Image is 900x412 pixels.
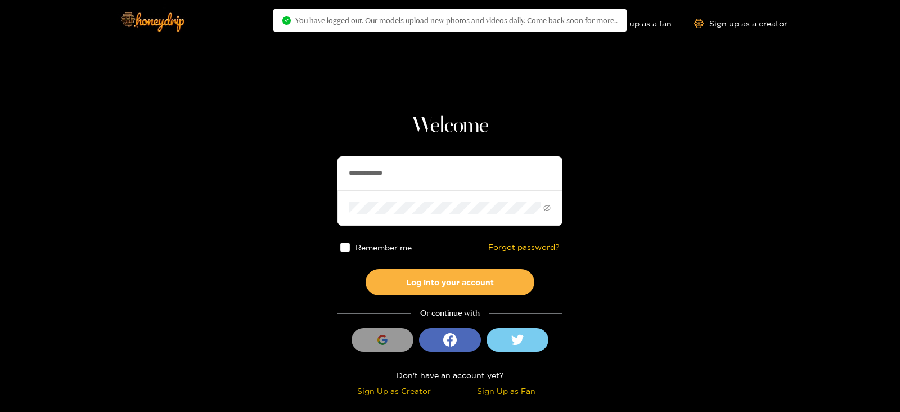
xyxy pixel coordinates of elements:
a: Sign up as a fan [595,19,672,28]
span: check-circle [282,16,291,25]
div: Sign Up as Creator [340,384,447,397]
div: Or continue with [337,307,562,320]
div: Sign Up as Fan [453,384,560,397]
span: Remember me [355,243,412,252]
h1: Welcome [337,113,562,140]
button: Log into your account [366,269,534,295]
a: Forgot password? [488,243,560,252]
span: You have logged out. Our models upload new photos and videos daily. Come back soon for more.. [295,16,618,25]
span: eye-invisible [543,204,551,212]
a: Sign up as a creator [694,19,787,28]
div: Don't have an account yet? [337,369,562,382]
